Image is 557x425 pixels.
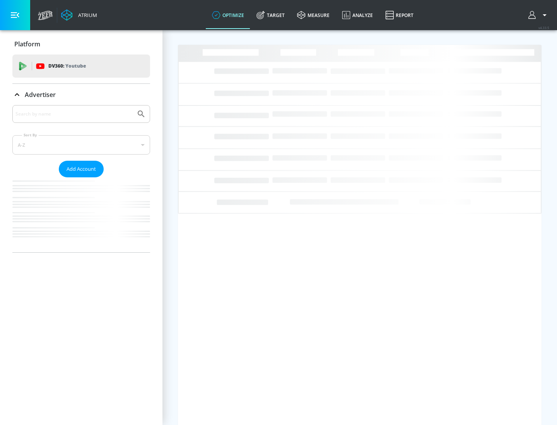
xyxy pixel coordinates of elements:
a: optimize [206,1,250,29]
div: DV360: Youtube [12,54,150,78]
nav: list of Advertiser [12,177,150,252]
p: Advertiser [25,90,56,99]
span: v 4.33.5 [538,25,549,30]
input: Search by name [15,109,133,119]
span: Add Account [67,165,96,173]
label: Sort By [22,133,39,138]
a: Report [379,1,420,29]
button: Add Account [59,161,104,177]
div: A-Z [12,135,150,155]
a: Analyze [336,1,379,29]
a: Atrium [61,9,97,21]
p: Youtube [65,62,86,70]
p: Platform [14,40,40,48]
p: DV360: [48,62,86,70]
div: Advertiser [12,105,150,252]
div: Advertiser [12,84,150,105]
a: measure [291,1,336,29]
div: Platform [12,33,150,55]
div: Atrium [75,12,97,19]
a: Target [250,1,291,29]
